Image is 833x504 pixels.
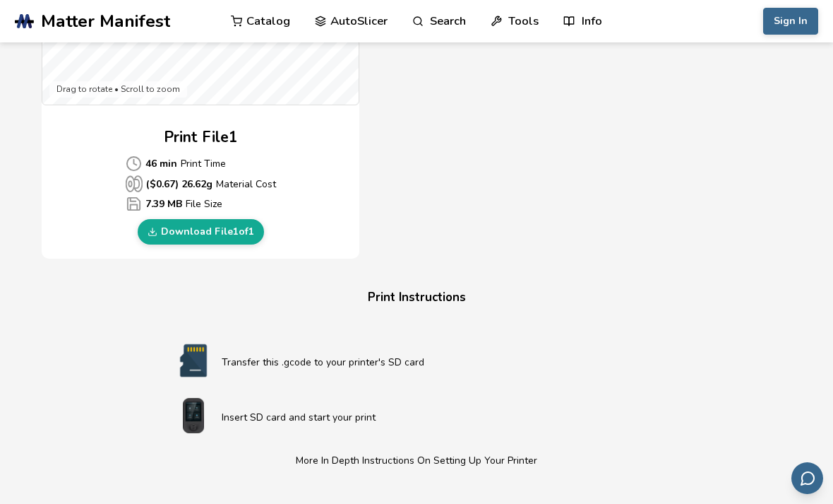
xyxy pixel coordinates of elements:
[49,81,187,98] div: Drag to rotate • Scroll to zoom
[126,156,142,172] span: Average Cost
[146,177,212,192] b: ($ 0.67 ) 26.62 g
[763,8,818,35] button: Sign In
[126,196,142,212] span: Average Cost
[148,287,685,309] h4: Print Instructions
[41,11,170,31] span: Matter Manifest
[164,127,238,148] h2: Print File 1
[126,175,143,192] span: Average Cost
[145,197,182,211] b: 7.39 MB
[145,156,177,171] b: 46 min
[222,410,668,425] p: Insert SD card and start your print
[791,462,823,494] button: Send feedback via email
[165,453,668,468] p: More In Depth Instructions On Setting Up Your Printer
[165,398,222,433] img: Start print
[126,175,276,192] p: Material Cost
[126,156,276,172] p: Print Time
[165,343,222,378] img: SD card
[138,219,264,245] a: Download File1of1
[126,196,276,212] p: File Size
[222,355,668,370] p: Transfer this .gcode to your printer's SD card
